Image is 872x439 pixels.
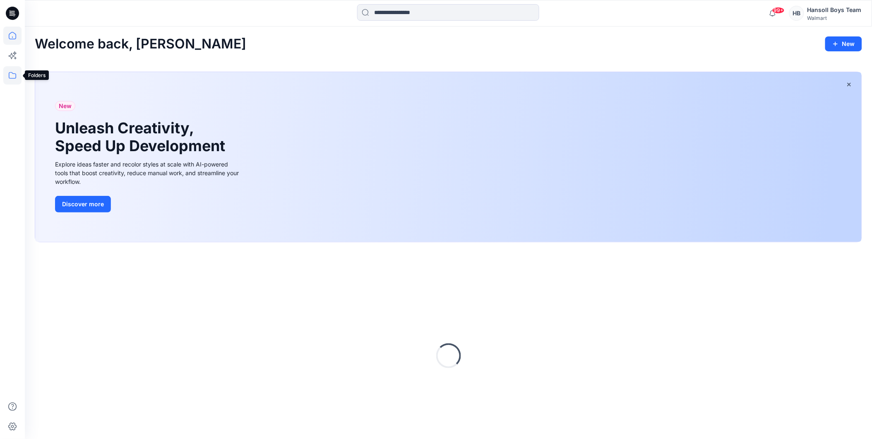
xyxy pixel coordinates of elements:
span: New [59,101,72,111]
div: Walmart [807,15,862,21]
div: Explore ideas faster and recolor styles at scale with AI-powered tools that boost creativity, red... [55,160,241,186]
h1: Unleash Creativity, Speed Up Development [55,119,229,155]
button: New [825,36,862,51]
div: HB [789,6,804,21]
span: 99+ [772,7,785,14]
div: Hansoll Boys Team [807,5,862,15]
a: Discover more [55,196,241,212]
button: Discover more [55,196,111,212]
h2: Welcome back, [PERSON_NAME] [35,36,246,52]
